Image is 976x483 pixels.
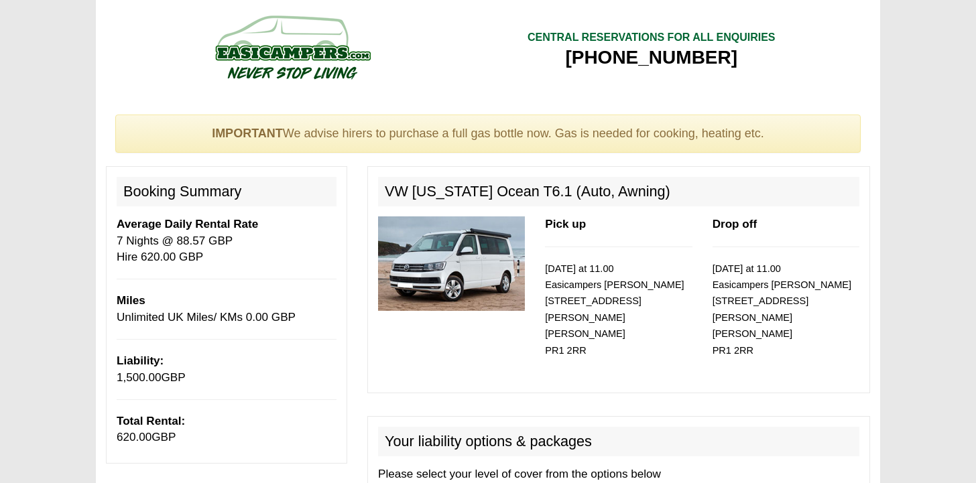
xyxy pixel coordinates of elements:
[378,466,859,482] p: Please select your level of cover from the options below
[528,46,776,70] div: [PHONE_NUMBER]
[378,427,859,456] h2: Your liability options & packages
[117,415,185,427] b: Total Rental:
[117,294,145,307] b: Miles
[545,263,684,356] small: [DATE] at 11.00 Easicampers [PERSON_NAME] [STREET_ADDRESS][PERSON_NAME] [PERSON_NAME] PR1 2RR
[117,413,337,446] p: GBP
[115,115,861,153] div: We advise hirers to purchase a full gas bottle now. Gas is needed for cooking, heating etc.
[713,218,757,230] b: Drop off
[117,354,164,367] b: Liability:
[117,293,337,326] p: Unlimited UK Miles/ KMs 0.00 GBP
[117,431,151,443] span: 620.00
[117,353,337,386] p: GBP
[528,30,776,46] div: CENTRAL RESERVATIONS FOR ALL ENQUIRIES
[713,263,851,356] small: [DATE] at 11.00 Easicampers [PERSON_NAME] [STREET_ADDRESS][PERSON_NAME] [PERSON_NAME] PR1 2RR
[117,177,337,206] h2: Booking Summary
[378,216,525,311] img: 315.jpg
[117,218,258,230] b: Average Daily Rental Rate
[117,371,162,384] span: 1,500.00
[378,177,859,206] h2: VW [US_STATE] Ocean T6.1 (Auto, Awning)
[117,216,337,265] p: 7 Nights @ 88.57 GBP Hire 620.00 GBP
[165,10,420,84] img: campers-checkout-logo.png
[545,218,586,230] b: Pick up
[212,127,283,140] strong: IMPORTANT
